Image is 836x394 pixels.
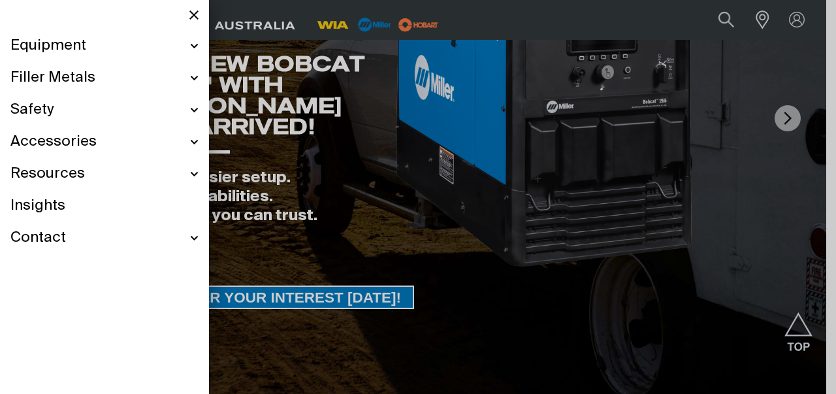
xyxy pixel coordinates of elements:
a: Insights [10,190,199,222]
span: Filler Metals [10,69,95,88]
span: Resources [10,165,85,184]
span: Contact [10,229,66,248]
span: Equipment [10,37,86,56]
span: Accessories [10,133,97,152]
a: Equipment [10,30,199,62]
a: Safety [10,94,199,126]
a: Accessories [10,126,199,158]
span: Safety [10,101,54,120]
span: Insights [10,197,65,216]
a: Resources [10,158,199,190]
a: Contact [10,222,199,254]
a: Filler Metals [10,62,199,94]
